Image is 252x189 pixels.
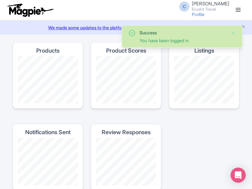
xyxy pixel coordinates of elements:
span: C [179,2,189,12]
a: We made some updates to the platform. Read more about the new layout [4,24,248,31]
h4: Review Responses [102,129,151,135]
h4: Notifications Sent [25,129,71,135]
h4: Products [36,48,60,54]
button: Close [231,29,236,37]
h4: Product Scores [106,48,146,54]
div: Success [140,29,226,36]
a: C [PERSON_NAME] EcoArt Travel [175,1,229,11]
div: You have been logged in [140,37,226,44]
div: Open Intercom Messenger [231,168,246,183]
a: Profile [192,12,204,17]
span: [PERSON_NAME] [192,1,229,7]
small: EcoArt Travel [192,7,229,11]
button: Close announcement [241,24,246,31]
img: logo-ab69f6fb50320c5b225c76a69d11143b.png [6,3,54,17]
h4: Listings [194,48,214,54]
